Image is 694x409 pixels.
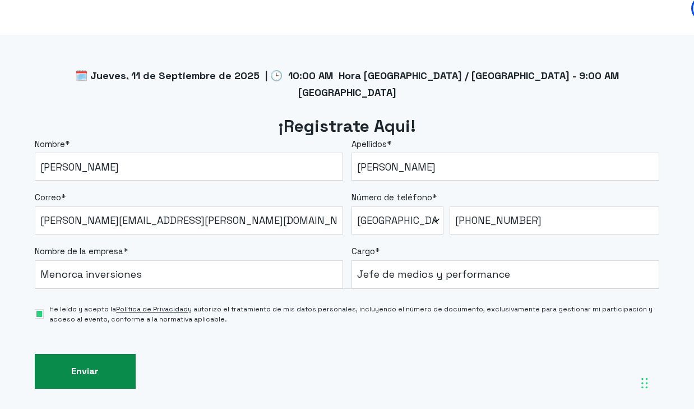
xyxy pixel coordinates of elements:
span: He leído y acepto la y autorizo el tratamiento de mis datos personales, incluyendo el número de d... [49,304,659,324]
div: Widget de chat [492,252,694,409]
div: Arrastrar [641,366,648,400]
iframe: Chat Widget [492,252,694,409]
span: Cargo [351,246,375,256]
span: Nombre de la empresa [35,246,123,256]
a: Política de Privacidad [116,305,188,314]
span: Correo [35,192,61,203]
input: He leído y acepto laPolítica de Privacidady autorizo el tratamiento de mis datos personales, incl... [35,309,44,319]
h2: ¡Registrate Aqui! [35,115,659,138]
span: 🗓️ Jueves, 11 de Septiembre de 2025 | 🕒 10:00 AM Hora [GEOGRAPHIC_DATA] / [GEOGRAPHIC_DATA] - 9:0... [75,69,619,99]
span: Número de teléfono [351,192,432,203]
span: Nombre [35,139,65,149]
span: Apellidos [351,139,387,149]
input: Enviar [35,354,136,389]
